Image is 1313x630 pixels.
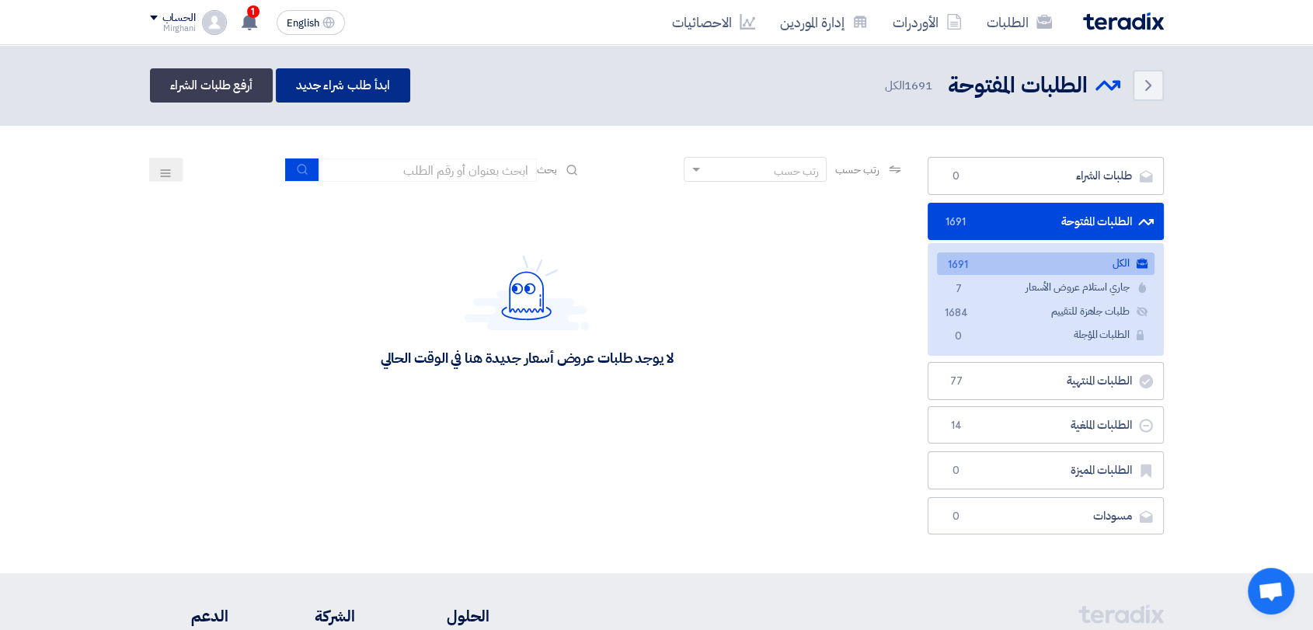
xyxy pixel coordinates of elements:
span: 0 [947,463,966,479]
img: profile_test.png [202,10,227,35]
span: 77 [947,374,966,389]
li: الحلول [402,604,489,628]
a: الطلبات [974,4,1064,40]
div: الحساب [162,12,196,25]
img: Teradix logo [1083,12,1164,30]
span: بحث [537,162,557,178]
a: الطلبات الملغية14 [928,406,1164,444]
span: الكل [885,77,935,95]
a: الطلبات المنتهية77 [928,362,1164,400]
a: طلبات جاهزة للتقييم [937,301,1155,323]
span: English [287,18,319,29]
span: 1691 [904,77,932,94]
span: 1 [247,5,259,18]
span: 0 [947,169,966,184]
a: الأوردرات [880,4,974,40]
span: 1691 [947,214,966,230]
a: Open chat [1248,568,1294,614]
a: الطلبات المفتوحة1691 [928,203,1164,241]
div: Mirghani [150,24,196,33]
li: الشركة [274,604,355,628]
span: 1684 [949,305,968,322]
a: الكل [937,252,1155,275]
a: طلبات الشراء0 [928,157,1164,195]
span: 7 [949,281,968,298]
span: 0 [949,329,968,345]
a: ابدأ طلب شراء جديد [276,68,410,103]
li: الدعم [150,604,228,628]
div: لا يوجد طلبات عروض أسعار جديدة هنا في الوقت الحالي [380,349,673,367]
a: إدارة الموردين [768,4,880,40]
span: 14 [947,418,966,433]
span: رتب حسب [834,162,879,178]
h2: الطلبات المفتوحة [948,71,1088,101]
a: جاري استلام عروض الأسعار [937,277,1155,299]
a: مسودات0 [928,497,1164,535]
a: الطلبات المؤجلة [937,324,1155,346]
span: 0 [947,509,966,524]
a: الاحصائيات [660,4,768,40]
button: English [277,10,345,35]
div: رتب حسب [773,163,818,179]
a: أرفع طلبات الشراء [150,68,273,103]
a: الطلبات المميزة0 [928,451,1164,489]
input: ابحث بعنوان أو رقم الطلب [319,158,537,182]
span: 1691 [949,257,968,273]
img: Hello [465,255,589,330]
